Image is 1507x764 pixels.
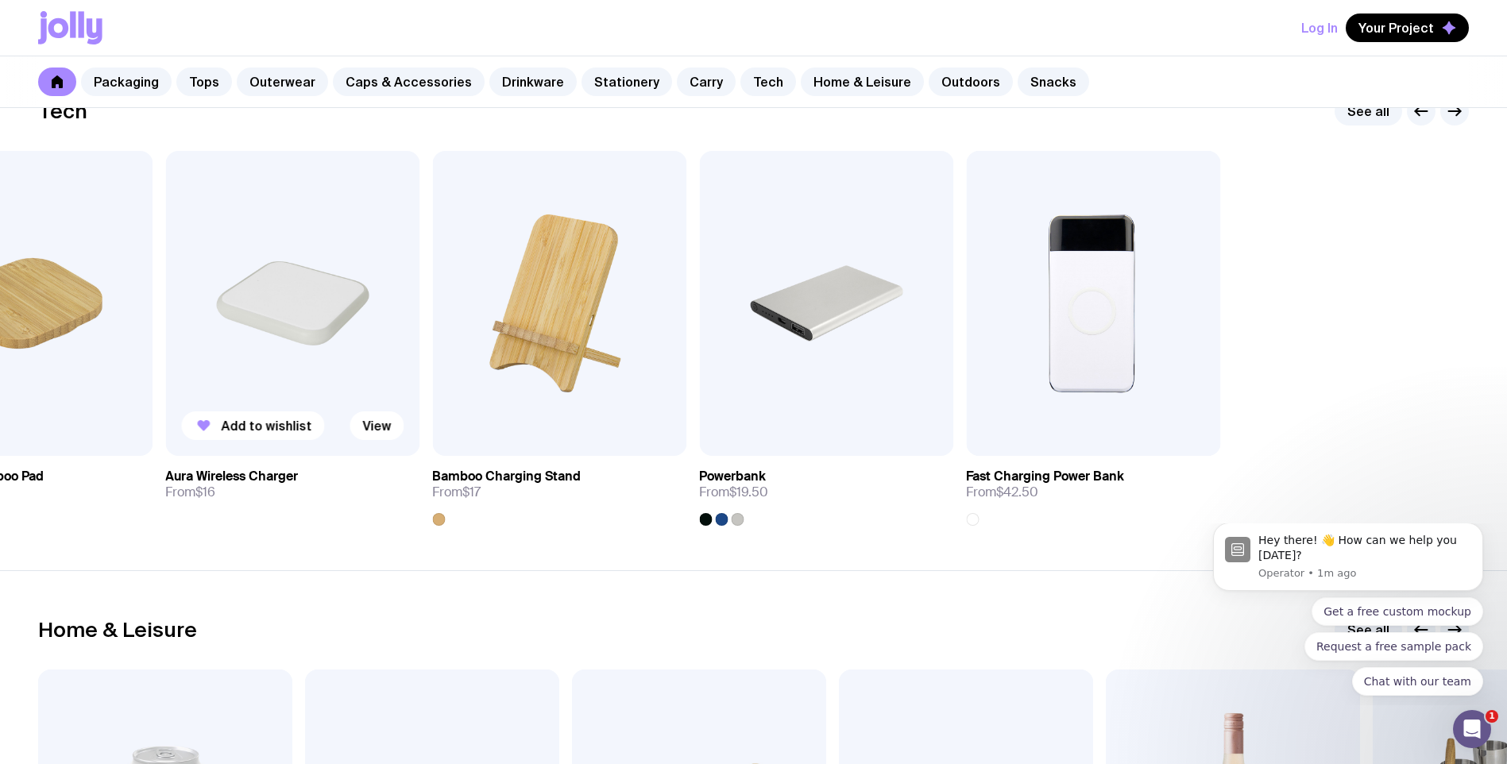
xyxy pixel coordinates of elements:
[36,14,61,39] img: Profile image for Operator
[221,418,311,434] span: Add to wishlist
[38,618,197,642] h2: Home & Leisure
[181,411,324,440] button: Add to wishlist
[699,469,766,484] h3: Powerbank
[740,68,796,96] a: Tech
[432,469,581,484] h3: Bamboo Charging Stand
[69,10,282,41] div: Hey there! 👋 How can we help you [DATE]?
[699,456,953,526] a: PowerbankFrom$19.50
[195,484,215,500] span: $16
[176,68,232,96] a: Tops
[69,43,282,57] p: Message from Operator, sent 1m ago
[432,456,686,526] a: Bamboo Charging StandFrom$17
[801,68,924,96] a: Home & Leisure
[432,484,481,500] span: From
[1301,14,1338,42] button: Log In
[165,484,215,500] span: From
[122,74,294,102] button: Quick reply: Get a free custom mockup
[163,144,294,172] button: Quick reply: Chat with our team
[237,68,328,96] a: Outerwear
[489,68,577,96] a: Drinkware
[996,484,1038,500] span: $42.50
[350,411,404,440] a: View
[1486,710,1498,723] span: 1
[81,68,172,96] a: Packaging
[462,484,481,500] span: $17
[582,68,672,96] a: Stationery
[966,484,1038,500] span: From
[165,469,298,484] h3: Aura Wireless Charger
[699,484,768,500] span: From
[165,456,419,513] a: Aura Wireless ChargerFrom$16
[1346,14,1469,42] button: Your Project
[24,74,294,172] div: Quick reply options
[966,456,1220,526] a: Fast Charging Power BankFrom$42.50
[1453,710,1491,748] iframe: Intercom live chat
[929,68,1013,96] a: Outdoors
[1358,20,1434,36] span: Your Project
[1335,97,1402,125] a: See all
[966,469,1124,484] h3: Fast Charging Power Bank
[69,10,282,41] div: Message content
[677,68,736,96] a: Carry
[333,68,485,96] a: Caps & Accessories
[38,99,87,123] h2: Tech
[115,109,294,137] button: Quick reply: Request a free sample pack
[729,484,768,500] span: $19.50
[1189,523,1507,705] iframe: Intercom notifications message
[1018,68,1089,96] a: Snacks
